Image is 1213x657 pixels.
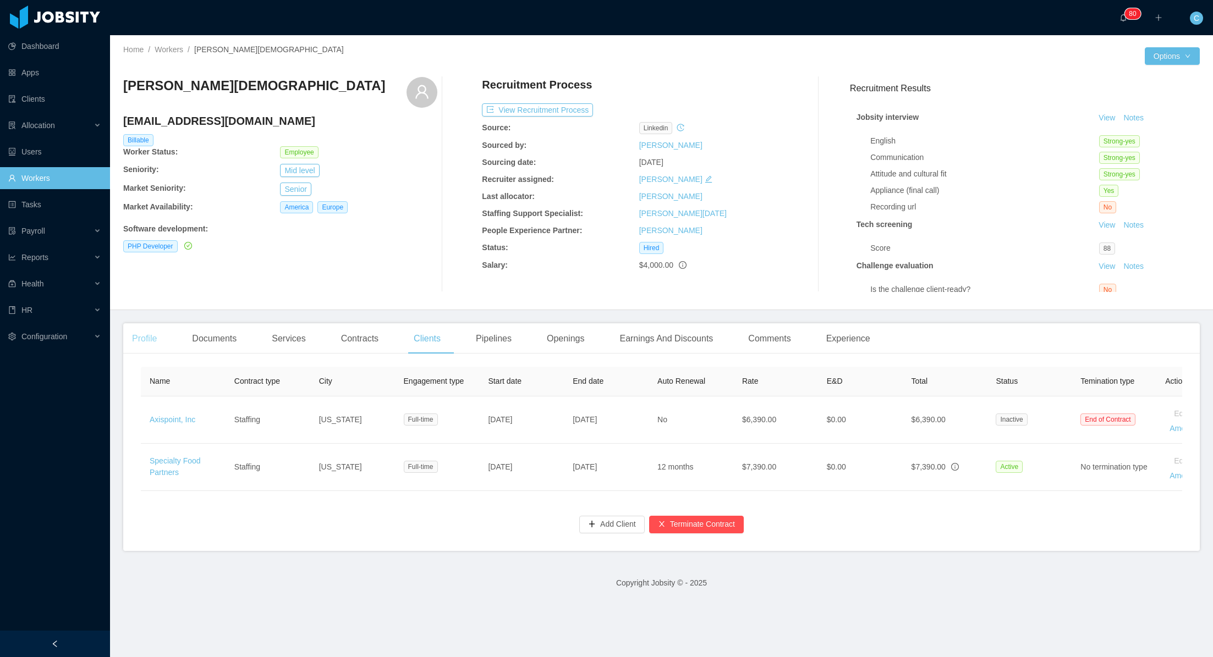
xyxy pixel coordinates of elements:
[1099,135,1140,147] span: Strong-yes
[870,284,1099,295] div: Is the challenge client-ready?
[194,45,344,54] span: [PERSON_NAME][DEMOGRAPHIC_DATA]
[1165,405,1196,423] button: Edit
[8,167,101,189] a: icon: userWorkers
[123,202,193,211] b: Market Availability:
[827,377,843,385] span: E&D
[8,253,16,261] i: icon: line-chart
[332,323,387,354] div: Contracts
[234,377,280,385] span: Contract type
[1099,168,1140,180] span: Strong-yes
[148,45,150,54] span: /
[903,396,987,444] td: $6,390.00
[1099,284,1116,296] span: No
[482,158,536,167] b: Sourcing date:
[657,377,705,385] span: Auto Renewal
[482,123,511,132] b: Source:
[573,415,597,424] span: [DATE]
[1099,201,1116,213] span: No
[1099,185,1119,197] span: Yes
[870,201,1099,213] div: Recording url
[1165,377,1190,385] span: Actions
[912,462,946,471] span: $7,390.00
[280,164,319,177] button: Mid level
[482,192,535,201] b: Last allocator:
[1080,413,1135,426] span: End of Contract
[996,461,1023,473] span: Active
[317,201,348,213] span: Europe
[183,323,245,354] div: Documents
[827,462,846,471] span: $0.00
[1095,220,1119,229] a: View
[870,152,1099,163] div: Communication
[649,396,733,444] td: No
[488,415,512,424] span: [DATE]
[870,185,1099,196] div: Appliance (final call)
[123,184,186,192] b: Market Seniority:
[639,242,664,254] span: Hired
[21,332,67,341] span: Configuration
[573,462,597,471] span: [DATE]
[1072,444,1156,491] td: No termination type
[482,226,582,235] b: People Experience Partner:
[1080,377,1134,385] span: Temination type
[639,209,727,218] a: [PERSON_NAME][DATE]
[110,564,1213,602] footer: Copyright Jobsity © - 2025
[8,88,101,110] a: icon: auditClients
[1129,8,1133,19] p: 8
[8,141,101,163] a: icon: robotUsers
[155,45,183,54] a: Workers
[482,175,554,184] b: Recruiter assigned:
[319,377,332,385] span: City
[996,413,1027,426] span: Inactive
[123,134,153,146] span: Billable
[679,261,687,269] span: info-circle
[1095,262,1119,270] a: View
[482,103,593,117] button: icon: exportView Recruitment Process
[182,241,192,250] a: icon: check-circle
[123,147,178,156] b: Worker Status:
[850,81,1200,95] h3: Recruitment Results
[482,141,526,150] b: Sourced by:
[573,377,603,385] span: End date
[857,220,913,229] strong: Tech screening
[488,377,522,385] span: Start date
[8,62,101,84] a: icon: appstoreApps
[705,175,712,183] i: icon: edit
[310,444,395,491] td: [US_STATE]
[280,183,311,196] button: Senior
[649,516,744,533] button: icon: closeTerminate Contract
[857,113,919,122] strong: Jobsity interview
[733,444,818,491] td: $7,390.00
[1095,113,1119,122] a: View
[8,280,16,288] i: icon: medicine-box
[123,77,385,95] h3: [PERSON_NAME][DEMOGRAPHIC_DATA]
[150,415,195,424] a: Axispoint, Inc
[123,45,144,54] a: Home
[1119,14,1127,21] i: icon: bell
[404,377,464,385] span: Engagement type
[123,165,159,174] b: Seniority:
[951,463,959,471] span: info-circle
[538,323,594,354] div: Openings
[123,113,437,129] h4: [EMAIL_ADDRESS][DOMAIN_NAME]
[414,84,430,100] i: icon: user
[8,227,16,235] i: icon: file-protect
[870,168,1099,180] div: Attitude and cultural fit
[310,396,395,444] td: [US_STATE]
[639,158,663,167] span: [DATE]
[649,444,733,491] td: 12 months
[1155,14,1162,21] i: icon: plus
[1099,242,1115,255] span: 88
[611,323,722,354] div: Earnings And Discounts
[739,323,799,354] div: Comments
[482,77,592,92] h4: Recruitment Process
[234,415,260,424] span: Staffing
[1165,452,1196,470] button: Edit
[8,35,101,57] a: icon: pie-chartDashboard
[742,377,759,385] span: Rate
[21,306,32,314] span: HR
[639,175,702,184] a: [PERSON_NAME]
[1124,8,1140,19] sup: 80
[639,226,702,235] a: [PERSON_NAME]
[488,462,512,471] span: [DATE]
